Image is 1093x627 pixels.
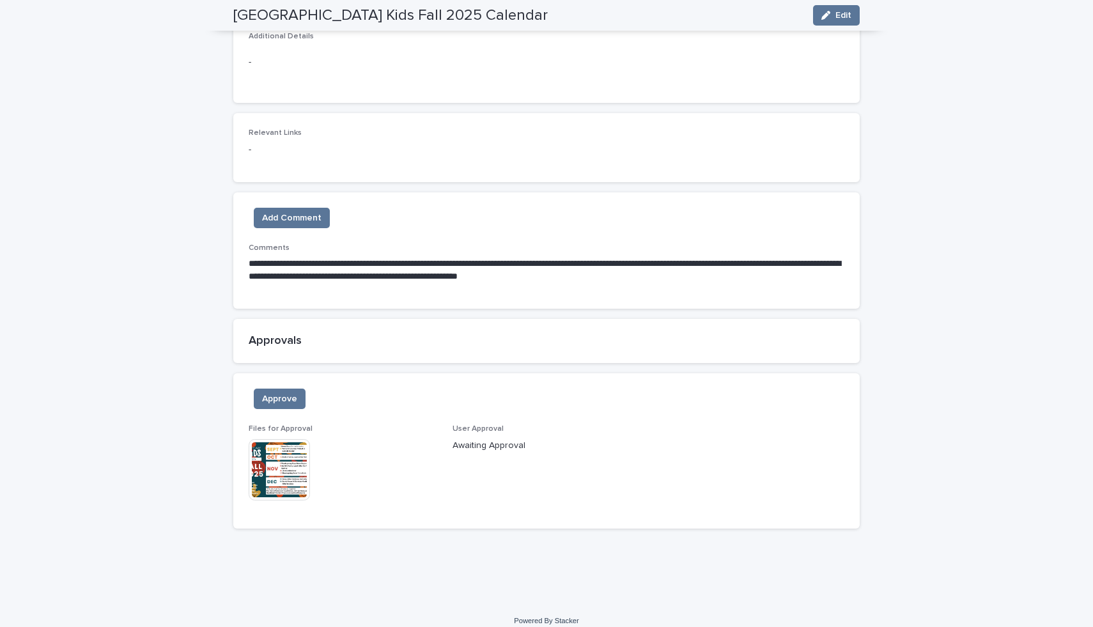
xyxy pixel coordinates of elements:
h2: Approvals [249,334,844,348]
button: Approve [254,389,306,409]
h2: [GEOGRAPHIC_DATA] Kids Fall 2025 Calendar [233,6,548,25]
span: Files for Approval [249,425,313,433]
p: - [249,143,844,157]
span: User Approval [453,425,504,433]
span: Approve [262,392,297,405]
span: Edit [835,11,851,20]
a: Powered By Stacker [514,617,578,624]
button: Add Comment [254,208,330,228]
button: Edit [813,5,860,26]
span: Add Comment [262,212,322,224]
span: Comments [249,244,290,252]
p: - [249,56,844,69]
span: Relevant Links [249,129,302,137]
span: Additional Details [249,33,314,40]
p: Awaiting Approval [453,439,641,453]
